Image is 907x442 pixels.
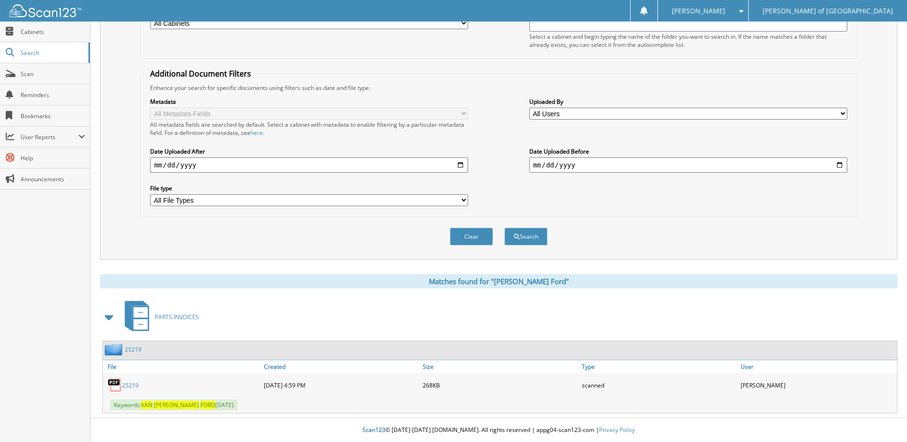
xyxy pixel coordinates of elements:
span: [PERSON_NAME] [154,401,199,409]
span: [PERSON_NAME] [672,8,725,14]
div: All metadata fields are searched by default. Select a cabinet with metadata to enable filtering b... [150,121,468,137]
span: VAN [141,401,153,409]
a: 25219 [122,381,139,389]
img: folder2.png [105,343,125,355]
label: Uploaded By [529,98,847,106]
label: Metadata [150,98,468,106]
span: PARTS INVOICES [155,313,199,321]
span: FORD [200,401,215,409]
legend: Additional Document Filters [145,68,256,79]
label: Date Uploaded After [150,147,468,155]
input: start [150,157,468,173]
div: [PERSON_NAME] [738,376,897,395]
div: 268KB [420,376,579,395]
span: Scan [21,70,85,78]
span: Scan123 [362,426,385,434]
img: PDF.png [108,378,122,392]
a: Type [579,360,738,373]
a: PARTS INVOICES [119,298,199,336]
button: Clear [450,228,493,245]
a: 25219 [125,345,142,354]
div: [DATE] 4:59 PM [262,376,420,395]
span: Bookmarks [21,112,85,120]
a: Size [420,360,579,373]
span: User Reports [21,133,78,141]
label: Date Uploaded Before [529,147,847,155]
a: here [251,129,263,137]
div: © [DATE]-[DATE] [DOMAIN_NAME]. All rights reserved | appg04-scan123-com | [90,419,907,442]
a: Created [262,360,420,373]
iframe: Chat Widget [859,396,907,442]
div: Enhance your search for specific documents using filters such as date and file type. [145,84,852,92]
div: Matches found for "[PERSON_NAME] Ford" [100,274,897,288]
span: Keywords: [DATE] [110,399,238,410]
a: Privacy Policy [599,426,635,434]
input: end [529,157,847,173]
span: Reminders [21,91,85,99]
span: [PERSON_NAME] of [GEOGRAPHIC_DATA] [763,8,893,14]
span: Announcements [21,175,85,183]
img: scan123-logo-white.svg [10,4,81,17]
a: File [103,360,262,373]
div: Select a cabinet and begin typing the name of the folder you want to search in. If the name match... [529,33,847,49]
button: Search [504,228,547,245]
div: scanned [579,376,738,395]
span: Help [21,154,85,162]
span: Cabinets [21,28,85,36]
span: Search [21,49,84,57]
label: File type [150,184,468,192]
a: User [738,360,897,373]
